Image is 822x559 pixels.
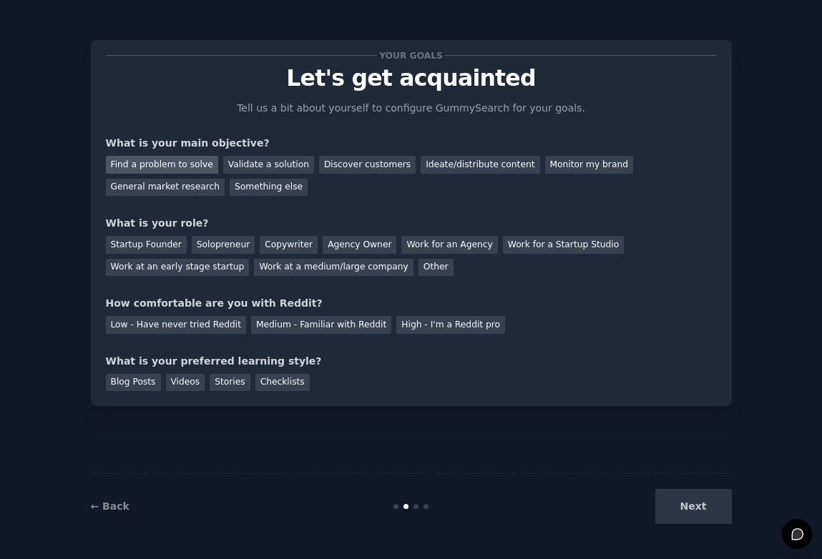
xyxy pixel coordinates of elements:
div: Agency Owner [323,236,396,254]
div: Stories [210,374,250,392]
div: High - I'm a Reddit pro [396,316,505,334]
div: Medium - Familiar with Reddit [251,316,391,334]
div: Validate a solution [223,156,314,174]
div: Discover customers [319,156,416,174]
div: Work at a medium/large company [254,259,413,277]
div: What is your preferred learning style? [106,354,717,369]
span: Your goals [377,48,446,63]
div: General market research [106,179,225,197]
div: Blog Posts [106,374,161,392]
a: ← Back [91,500,129,512]
div: Find a problem to solve [106,156,218,174]
div: Startup Founder [106,236,187,254]
div: How comfortable are you with Reddit? [106,296,717,311]
div: What is your role? [106,216,717,231]
div: Solopreneur [192,236,255,254]
div: Work for an Agency [401,236,497,254]
div: Copywriter [260,236,318,254]
p: Let's get acquainted [106,66,717,91]
div: Something else [230,179,308,197]
div: Work for a Startup Studio [503,236,624,254]
div: Other [419,259,454,277]
div: Ideate/distribute content [421,156,539,174]
div: Checklists [255,374,310,392]
div: Videos [166,374,205,392]
p: Tell us a bit about yourself to configure GummySearch for your goals. [231,101,592,116]
div: What is your main objective? [106,136,717,151]
div: Monitor my brand [545,156,633,174]
div: Work at an early stage startup [106,259,250,277]
div: Low - Have never tried Reddit [106,316,246,334]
